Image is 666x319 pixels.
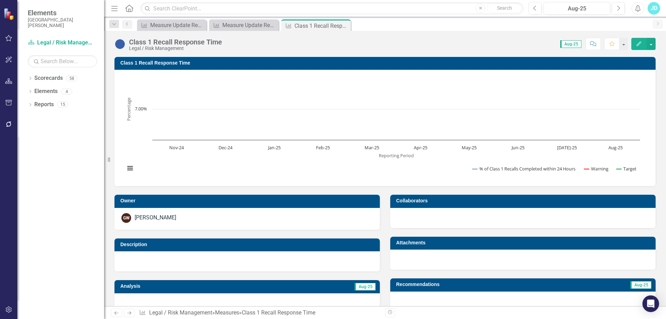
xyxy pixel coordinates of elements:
[28,55,97,67] input: Search Below...
[396,282,566,287] h3: Recommendations
[584,166,609,172] button: Show Warning
[294,22,349,30] div: Class 1 Recall Response Time
[121,75,649,179] div: Chart. Highcharts interactive chart.
[114,39,126,50] img: No Information
[557,144,577,151] text: [DATE]-25
[140,2,523,15] input: Search ClearPoint...
[316,144,330,151] text: Feb-25
[126,98,132,121] text: Percentage
[139,309,380,317] div: » »
[608,144,623,151] text: Aug-25
[215,309,239,316] a: Measures
[616,166,637,172] button: Show Target
[28,17,97,28] small: [GEOGRAPHIC_DATA][PERSON_NAME]
[355,283,376,291] span: Aug-25
[169,144,184,151] text: Nov-24
[120,198,376,203] h3: Owner
[135,214,176,222] div: [PERSON_NAME]
[222,21,277,30] div: Measure Update Report
[121,75,643,179] svg: Interactive chart
[66,75,77,81] div: 58
[497,5,512,11] span: Search
[472,166,577,172] button: Show % of Class 1 Recalls Completed within 24 Hours
[120,284,242,289] h3: Analysis
[546,5,608,13] div: Aug-25
[365,144,379,151] text: Mar-25
[462,144,477,151] text: May-25
[121,213,131,223] div: GW
[414,144,427,151] text: Apr-25
[211,21,277,30] a: Measure Update Report
[396,198,652,203] h3: Collaborators
[396,240,652,245] h3: Attachments
[28,9,97,17] span: Elements
[34,87,58,95] a: Elements
[135,106,147,112] text: 7.00%
[630,281,651,289] span: Aug-25
[3,8,16,20] img: ClearPoint Strategy
[57,102,68,108] div: 15
[129,38,222,46] div: Class 1 Recall Response Time
[120,242,376,247] h3: Description
[242,309,315,316] div: Class 1 Recall Response Time
[129,46,222,51] div: Legal / Risk Management
[487,3,522,13] button: Search
[150,21,205,30] div: Measure Update Report
[28,39,97,47] a: Legal / Risk Management
[120,60,652,66] h3: Class 1 Recall Response Time
[149,309,212,316] a: Legal / Risk Management
[379,152,414,159] text: Reporting Period
[511,144,524,151] text: Jun-25
[34,74,63,82] a: Scorecards
[544,2,610,15] button: Aug-25
[642,295,659,312] div: Open Intercom Messenger
[61,89,72,94] div: 4
[560,40,581,48] span: Aug-25
[267,144,281,151] text: Jan-25
[34,101,54,109] a: Reports
[648,2,660,15] button: JD
[125,163,135,173] button: View chart menu, Chart
[219,144,233,151] text: Dec-24
[139,21,205,30] a: Measure Update Report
